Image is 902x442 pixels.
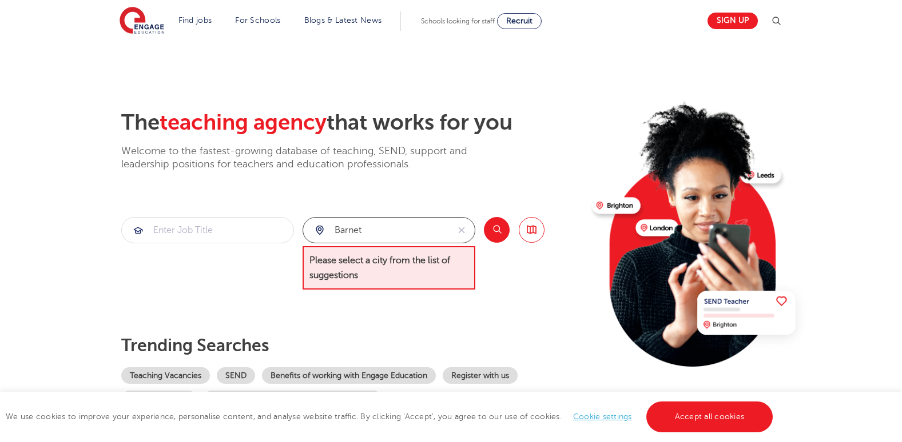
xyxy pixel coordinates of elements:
[121,144,499,171] p: Welcome to the fastest-growing database of teaching, SEND, support and leadership positions for t...
[121,367,210,384] a: Teaching Vacancies
[708,13,758,29] a: Sign up
[646,401,773,432] a: Accept all cookies
[304,16,382,25] a: Blogs & Latest News
[121,335,583,356] p: Trending searches
[484,217,510,243] button: Search
[448,218,475,243] button: Clear
[204,391,382,407] a: Our coverage across [GEOGRAPHIC_DATA]
[443,367,518,384] a: Register with us
[121,217,294,243] div: Submit
[506,17,533,25] span: Recruit
[573,412,632,421] a: Cookie settings
[122,218,293,243] input: Submit
[421,17,495,25] span: Schools looking for staff
[121,391,197,407] a: Become a tutor
[303,217,475,243] div: Submit
[217,367,255,384] a: SEND
[303,246,475,290] span: Please select a city from the list of suggestions
[497,13,542,29] a: Recruit
[160,110,327,135] span: teaching agency
[120,7,164,35] img: Engage Education
[303,218,448,243] input: Submit
[178,16,212,25] a: Find jobs
[235,16,280,25] a: For Schools
[6,412,776,421] span: We use cookies to improve your experience, personalise content, and analyse website traffic. By c...
[262,367,436,384] a: Benefits of working with Engage Education
[121,110,583,136] h2: The that works for you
